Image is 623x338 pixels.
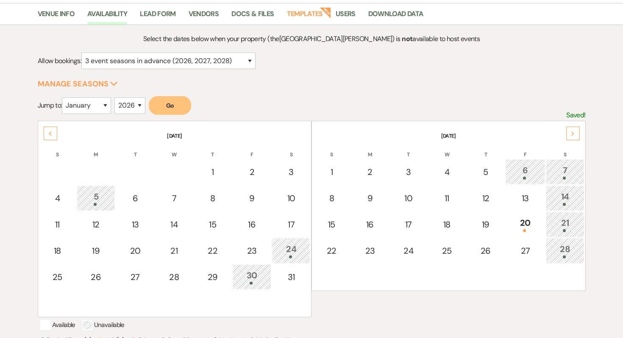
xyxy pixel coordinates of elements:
div: 12 [81,218,110,231]
div: 11 [44,218,72,231]
div: 27 [120,271,150,283]
div: 28 [551,243,580,258]
div: 3 [277,166,306,178]
div: 30 [237,269,267,285]
p: Saved! [566,110,585,121]
div: 7 [551,164,580,180]
a: Users [336,8,356,25]
th: M [351,141,389,158]
div: 25 [44,271,72,283]
th: T [389,141,427,158]
a: Lead Form [140,8,175,25]
div: 9 [356,192,384,205]
a: Venue Info [38,8,75,25]
div: 23 [356,244,384,257]
p: Unavailable [82,320,125,330]
div: 9 [237,192,267,205]
div: 19 [471,218,501,231]
div: 26 [471,244,501,257]
div: 15 [198,218,227,231]
th: M [77,141,115,158]
div: 21 [551,216,580,232]
div: 12 [471,192,501,205]
th: T [467,141,505,158]
strong: not [402,34,412,43]
div: 13 [510,192,540,205]
div: 23 [237,244,267,257]
div: 25 [433,244,461,257]
a: Availability [87,8,127,25]
div: 11 [433,192,461,205]
div: 2 [237,166,267,178]
div: 22 [317,244,346,257]
th: S [272,141,310,158]
div: 5 [471,166,501,178]
div: 5 [81,190,110,206]
div: 22 [198,244,227,257]
div: 19 [81,244,110,257]
div: 4 [44,192,72,205]
div: 18 [433,218,461,231]
div: 7 [160,192,188,205]
div: 4 [433,166,461,178]
div: 10 [394,192,423,205]
span: Allow bookings: [38,56,81,65]
div: 14 [551,190,580,206]
div: 31 [277,271,306,283]
div: 18 [44,244,72,257]
div: 6 [120,192,150,205]
th: S [546,141,584,158]
th: S [39,141,76,158]
div: 6 [510,164,540,180]
div: 8 [198,192,227,205]
a: Vendors [189,8,219,25]
div: 1 [198,166,227,178]
div: 24 [277,243,306,258]
p: Select the dates below when your property (the [GEOGRAPHIC_DATA][PERSON_NAME] ) is available to h... [106,33,517,44]
button: Go [149,96,191,115]
th: [DATE] [313,122,584,140]
a: Download Data [368,8,423,25]
th: W [428,141,466,158]
div: 1 [317,166,346,178]
div: 13 [120,218,150,231]
th: F [506,141,545,158]
div: 16 [237,218,267,231]
a: Templates [287,8,323,25]
span: Jump to: [38,101,62,110]
th: T [116,141,155,158]
th: W [156,141,193,158]
a: Docs & Files [231,8,274,25]
div: 10 [277,192,306,205]
div: 3 [394,166,423,178]
div: 16 [356,218,384,231]
th: S [313,141,350,158]
div: 27 [510,244,540,257]
th: T [194,141,232,158]
div: 15 [317,218,346,231]
p: Available [40,320,75,330]
div: 21 [160,244,188,257]
div: 17 [277,218,306,231]
strong: New [320,6,331,18]
div: 17 [394,218,423,231]
div: 24 [394,244,423,257]
div: 26 [81,271,110,283]
div: 29 [198,271,227,283]
th: [DATE] [39,122,311,140]
div: 20 [120,244,150,257]
div: 8 [317,192,346,205]
div: 28 [160,271,188,283]
div: 20 [510,216,540,232]
div: 2 [356,166,384,178]
button: Manage Seasons [38,80,118,88]
th: F [232,141,271,158]
div: 14 [160,218,188,231]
